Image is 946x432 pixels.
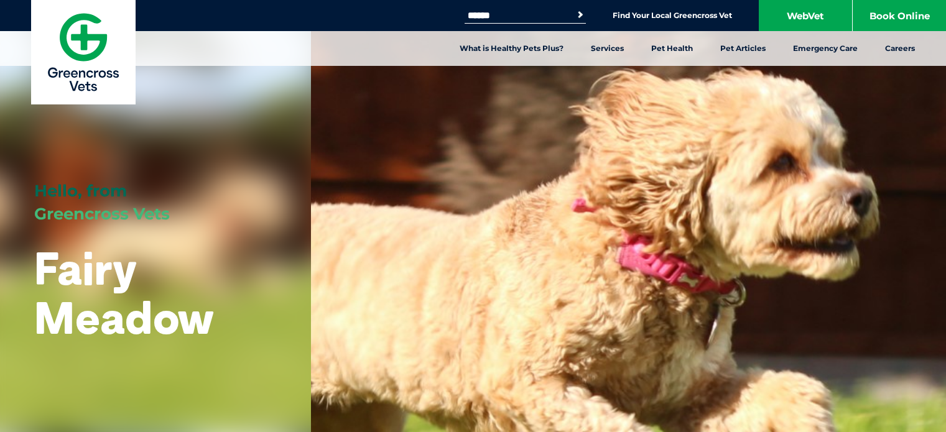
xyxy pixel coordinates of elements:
[34,181,127,201] span: Hello, from
[871,31,929,66] a: Careers
[34,244,277,342] h1: Fairy Meadow
[707,31,779,66] a: Pet Articles
[34,204,170,224] span: Greencross Vets
[446,31,577,66] a: What is Healthy Pets Plus?
[577,31,638,66] a: Services
[638,31,707,66] a: Pet Health
[779,31,871,66] a: Emergency Care
[613,11,732,21] a: Find Your Local Greencross Vet
[574,9,587,21] button: Search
